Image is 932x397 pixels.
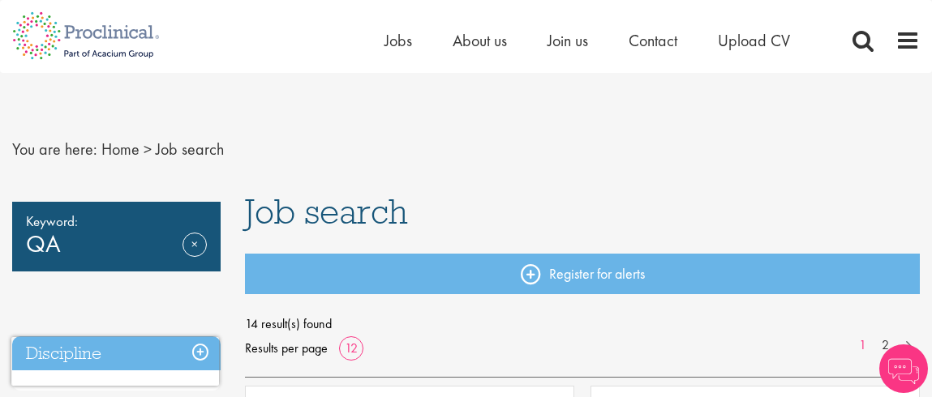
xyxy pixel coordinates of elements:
span: Results per page [245,336,328,361]
span: You are here: [12,139,97,160]
img: Chatbot [879,344,928,393]
a: Contact [629,30,677,51]
h3: Discipline [12,336,221,371]
a: Jobs [384,30,412,51]
a: About us [453,30,507,51]
div: QA [12,202,221,271]
span: Keyword: [26,210,207,233]
a: 12 [339,339,363,356]
span: Job search [156,139,224,160]
a: 1 [851,336,874,355]
a: breadcrumb link [101,139,140,160]
a: 2 [874,336,897,355]
span: > [144,139,152,160]
span: 14 result(s) found [245,312,920,336]
a: Register for alerts [245,254,920,294]
iframe: reCAPTCHA [11,337,219,386]
a: Upload CV [718,30,790,51]
a: Remove [183,233,207,280]
a: Join us [548,30,588,51]
span: Job search [245,190,408,233]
